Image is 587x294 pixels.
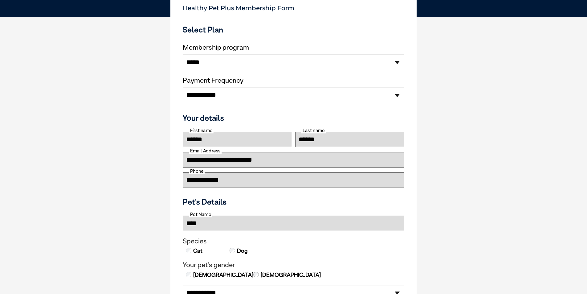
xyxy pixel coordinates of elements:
[301,128,326,133] label: Last name
[183,25,404,34] h3: Select Plan
[183,43,404,52] label: Membership program
[183,261,404,269] legend: Your pet's gender
[189,168,205,174] label: Phone
[180,197,407,206] h3: Pet's Details
[183,77,243,85] label: Payment Frequency
[183,113,404,122] h3: Your details
[183,237,404,245] legend: Species
[189,128,214,133] label: First name
[189,148,222,154] label: Email Address
[183,2,404,12] p: Healthy Pet Plus Membership Form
